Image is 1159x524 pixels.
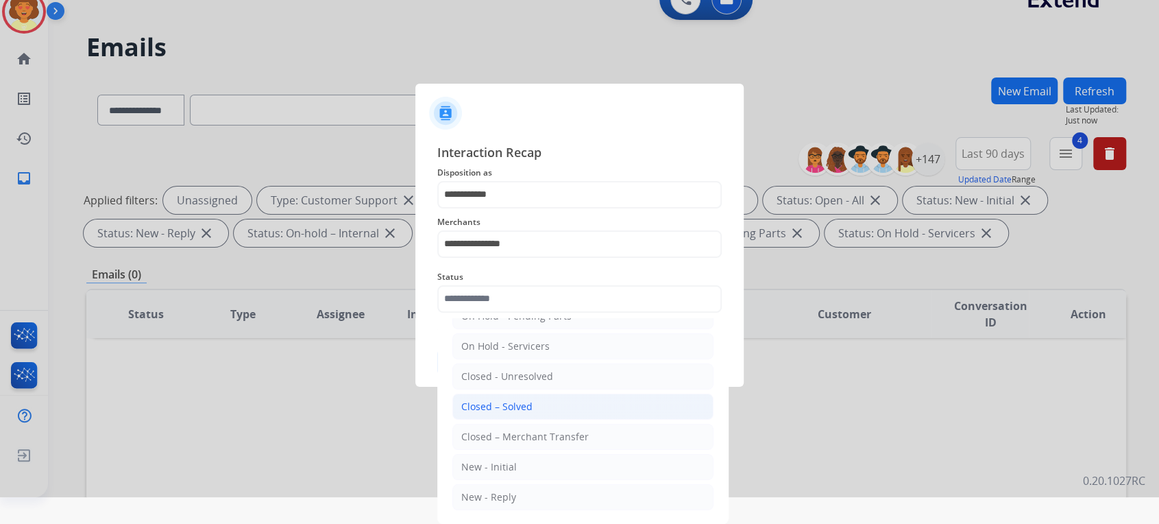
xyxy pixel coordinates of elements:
[437,269,722,285] span: Status
[461,460,517,474] div: New - Initial
[461,340,550,353] div: On Hold - Servicers
[429,97,462,130] img: contactIcon
[1083,473,1145,489] p: 0.20.1027RC
[461,490,516,504] div: New - Reply
[437,143,722,165] span: Interaction Recap
[437,214,722,230] span: Merchants
[461,400,533,414] div: Closed – Solved
[461,370,553,383] div: Closed - Unresolved
[437,165,722,181] span: Disposition as
[461,430,589,444] div: Closed – Merchant Transfer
